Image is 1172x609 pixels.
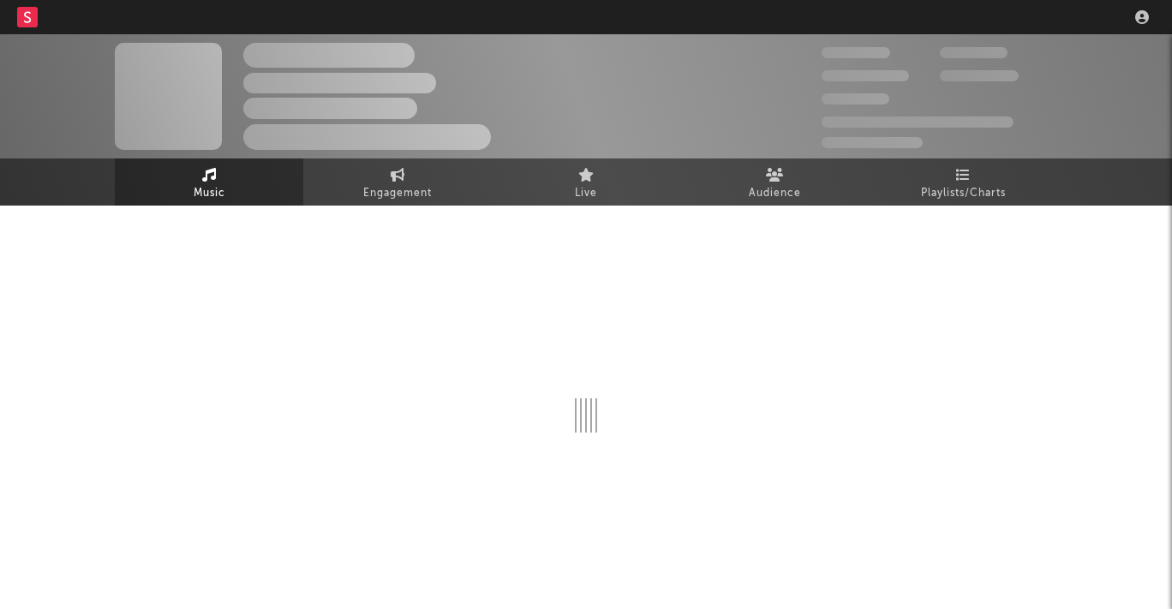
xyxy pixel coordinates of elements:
span: 300,000 [822,47,890,58]
span: Music [194,183,225,204]
span: 50,000,000 Monthly Listeners [822,116,1014,128]
a: Music [115,158,303,206]
span: Live [575,183,597,204]
span: Playlists/Charts [921,183,1006,204]
span: Audience [749,183,801,204]
a: Live [492,158,680,206]
span: 1,000,000 [940,70,1019,81]
a: Engagement [303,158,492,206]
span: 50,000,000 [822,70,909,81]
a: Audience [680,158,869,206]
span: 100,000 [822,93,889,104]
span: Engagement [363,183,432,204]
a: Playlists/Charts [869,158,1057,206]
span: Jump Score: 85.0 [822,137,923,148]
span: 100,000 [940,47,1008,58]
